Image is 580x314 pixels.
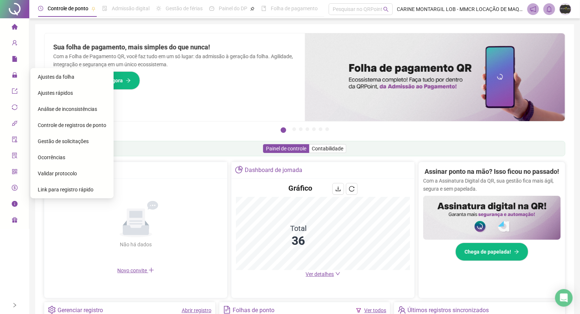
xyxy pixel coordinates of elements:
span: audit [12,133,18,148]
img: banner%2F8d14a306-6205-4263-8e5b-06e9a85ad873.png [305,33,565,121]
span: setting [48,306,56,314]
img: 4949 [560,4,571,15]
span: Chega de papelada! [465,248,511,256]
button: 4 [306,127,309,131]
button: 5 [312,127,316,131]
span: export [12,85,18,100]
p: Com a Assinatura Digital da QR, sua gestão fica mais ágil, segura e sem papelada. [423,177,561,193]
span: Gestão de solicitações [38,138,89,144]
span: Novo convite [118,268,154,273]
span: Painel do DP [219,5,247,11]
span: arrow-right [514,249,519,254]
span: file-done [102,6,107,11]
a: Abrir registro [182,307,211,313]
span: dollar [12,182,18,196]
span: qrcode [12,165,18,180]
span: Ajustes da folha [38,74,74,80]
span: Gestão de férias [166,5,203,11]
span: info-circle [12,198,18,212]
button: 6 [319,127,322,131]
span: bell [546,6,553,12]
span: search [383,7,389,12]
span: user-add [12,37,18,51]
span: Ocorrências [38,154,65,160]
div: Open Intercom Messenger [555,289,573,307]
span: pushpin [250,7,255,11]
span: Análise de inconsistências [38,106,97,112]
span: Contabilidade [312,146,343,152]
p: Com a Folha de Pagamento QR, você faz tudo em um só lugar: da admissão à geração da folha. Agilid... [53,52,296,68]
h2: Assinar ponto na mão? Isso ficou no passado! [425,167,559,177]
button: 2 [292,127,296,131]
span: right [12,303,17,308]
span: dashboard [209,6,214,11]
span: Ajustes rápidos [38,90,73,96]
span: download [335,186,341,192]
span: book [261,6,266,11]
span: filter [356,308,361,313]
span: api [12,117,18,132]
span: Admissão digital [112,5,149,11]
span: reload [349,186,355,192]
span: Validar protocolo [38,171,77,176]
h4: Gráfico [288,183,312,193]
span: clock-circle [38,6,43,11]
span: plus [148,267,154,273]
span: Folha de pagamento [271,5,318,11]
span: Controle de ponto [48,5,88,11]
span: Painel de controle [266,146,306,152]
img: banner%2F02c71560-61a6-44d4-94b9-c8ab97240462.png [423,196,561,240]
button: 1 [281,127,286,133]
h2: Sua folha de pagamento, mais simples do que nunca! [53,42,296,52]
span: gift [12,214,18,228]
button: 3 [299,127,303,131]
span: Link para registro rápido [38,187,93,192]
span: sync [12,101,18,116]
span: arrow-right [126,78,131,83]
span: file-text [223,306,231,314]
span: lock [12,69,18,83]
span: solution [12,149,18,164]
span: Ver detalhes [306,271,334,277]
span: pie-chart [235,166,243,173]
a: Ver todos [364,307,386,313]
span: team [398,306,406,314]
span: sun [156,6,161,11]
span: pushpin [91,7,96,11]
span: file [12,53,18,67]
div: Dashboard de jornada [245,164,302,176]
button: 7 [325,127,329,131]
span: down [335,271,340,276]
span: Controle de registros de ponto [38,122,106,128]
a: Ver detalhes down [306,271,340,277]
button: Chega de papelada! [455,243,528,261]
span: notification [530,6,536,12]
span: CARINE MONTARGIL LOB - MMCR LOCAÇÃO DE MAQUINAS E EQUIPAMENTOS E TRANSPORTES LTDA. [397,5,523,13]
span: home [12,20,18,35]
div: Não há dados [102,240,170,248]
